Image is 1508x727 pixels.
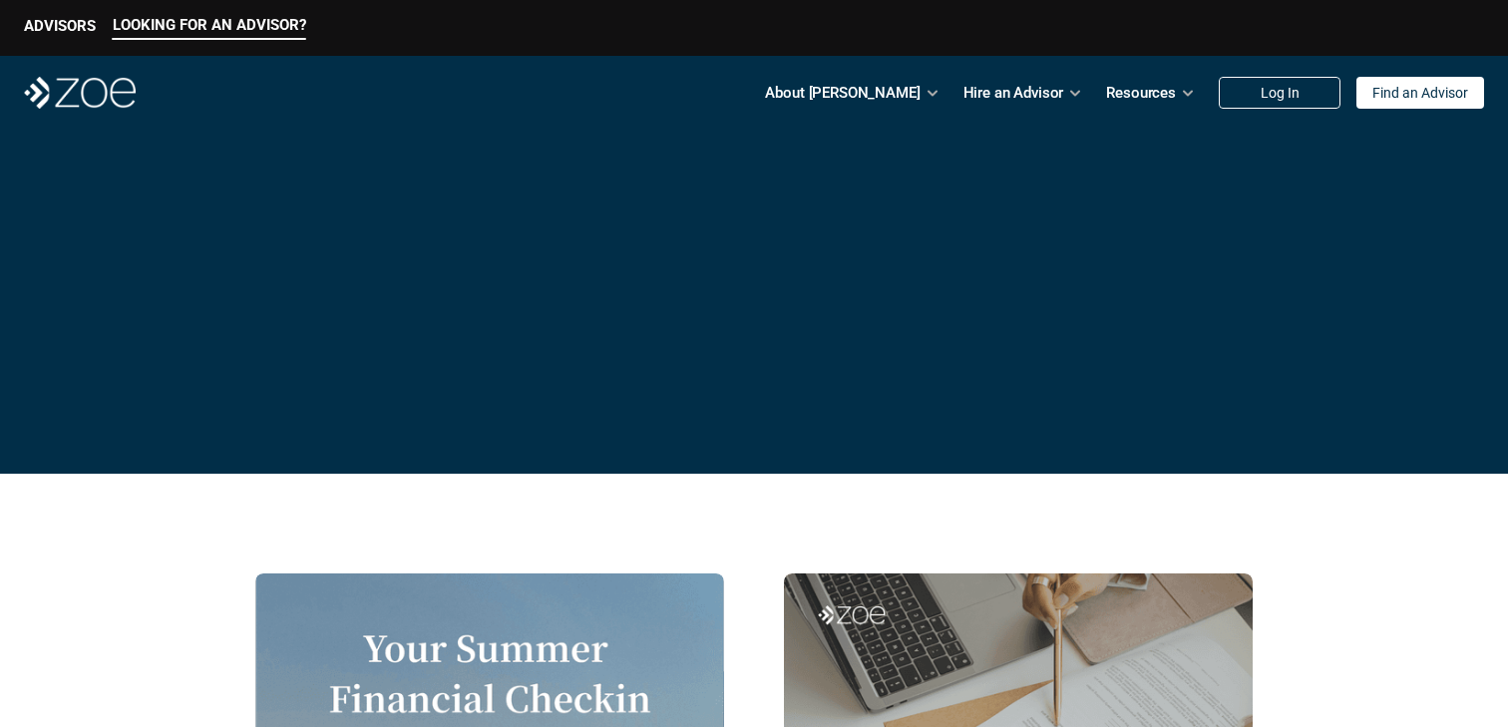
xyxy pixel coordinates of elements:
[1106,78,1176,108] p: Resources
[387,229,1121,325] p: Blog
[24,17,96,35] p: ADVISORS
[547,345,962,374] p: Original Articles for Your Financial Life
[1261,85,1300,102] p: Log In
[765,78,920,108] p: About [PERSON_NAME]
[963,78,1064,108] p: Hire an Advisor
[1356,77,1484,109] a: Find an Advisor
[1219,77,1340,109] a: Log In
[113,16,306,34] p: LOOKING FOR AN ADVISOR?
[387,222,968,332] span: [PERSON_NAME]
[1372,85,1468,102] p: Find an Advisor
